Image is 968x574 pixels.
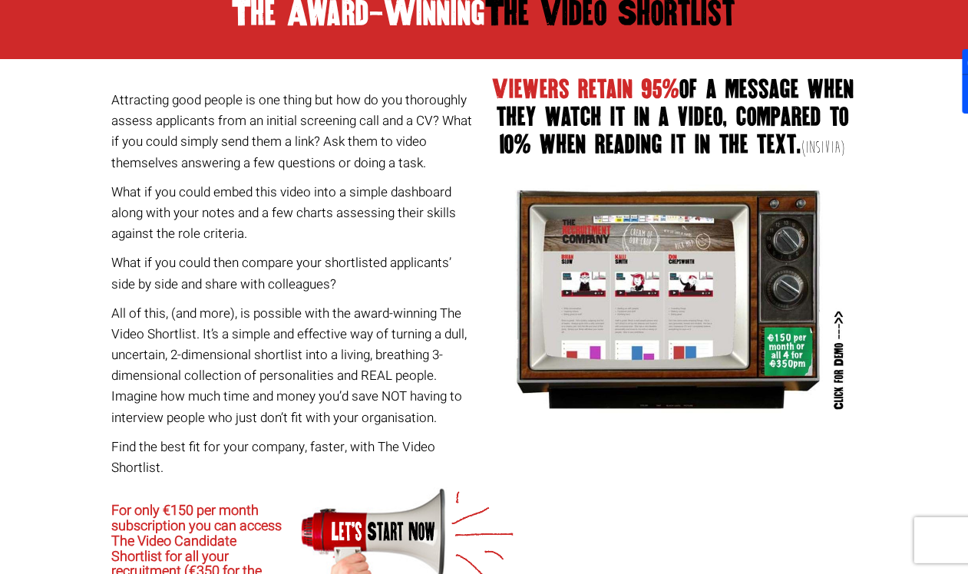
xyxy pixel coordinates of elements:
[112,182,479,245] p: What if you could embed this video into a simple dashboard along with your notes and a few charts...
[490,76,857,162] h2: Viewers retain 95%
[801,137,846,158] span: (Insivia)
[112,303,479,428] p: All of this, (and more), is possible with the award-winning The Video Shortlist. It’s a simple an...
[112,437,479,478] p: Find the best fit for your company, faster, with The Video Shortlist.
[490,185,857,416] img: The Video Candidate Shortlist preview
[112,90,479,173] p: Attracting good people is one thing but how do you thoroughly assess applicants from an initial s...
[112,252,479,294] p: What if you could then compare your shortlisted applicants’ side by side and share with colleagues?
[497,75,854,159] span: of a message when they watch it in a video, compared to 10% when reading it in the text.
